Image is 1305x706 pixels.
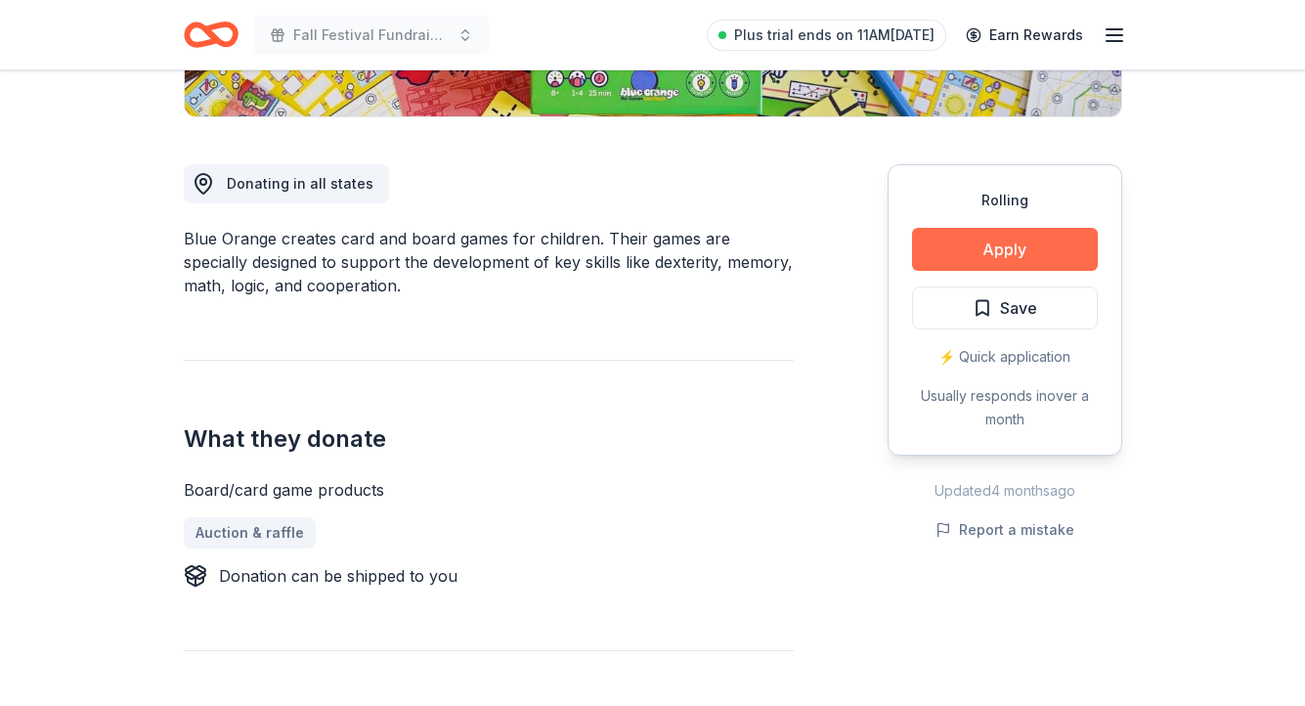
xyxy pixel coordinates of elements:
[912,189,1098,212] div: Rolling
[912,384,1098,431] div: Usually responds in over a month
[912,228,1098,271] button: Apply
[912,287,1098,330] button: Save
[935,518,1074,542] button: Report a mistake
[184,478,794,502] div: Board/card game products
[184,227,794,297] div: Blue Orange creates card and board games for children. Their games are specially designed to supp...
[184,12,239,58] a: Home
[219,564,457,588] div: Donation can be shipped to you
[707,20,946,51] a: Plus trial ends on 11AM[DATE]
[954,18,1095,53] a: Earn Rewards
[184,423,794,455] h2: What they donate
[1000,295,1037,321] span: Save
[293,23,450,47] span: Fall Festival Fundraiser
[227,175,373,192] span: Donating in all states
[184,517,316,549] a: Auction & raffle
[912,345,1098,369] div: ⚡️ Quick application
[254,16,489,55] button: Fall Festival Fundraiser
[888,479,1122,503] div: Updated 4 months ago
[734,23,935,47] span: Plus trial ends on 11AM[DATE]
